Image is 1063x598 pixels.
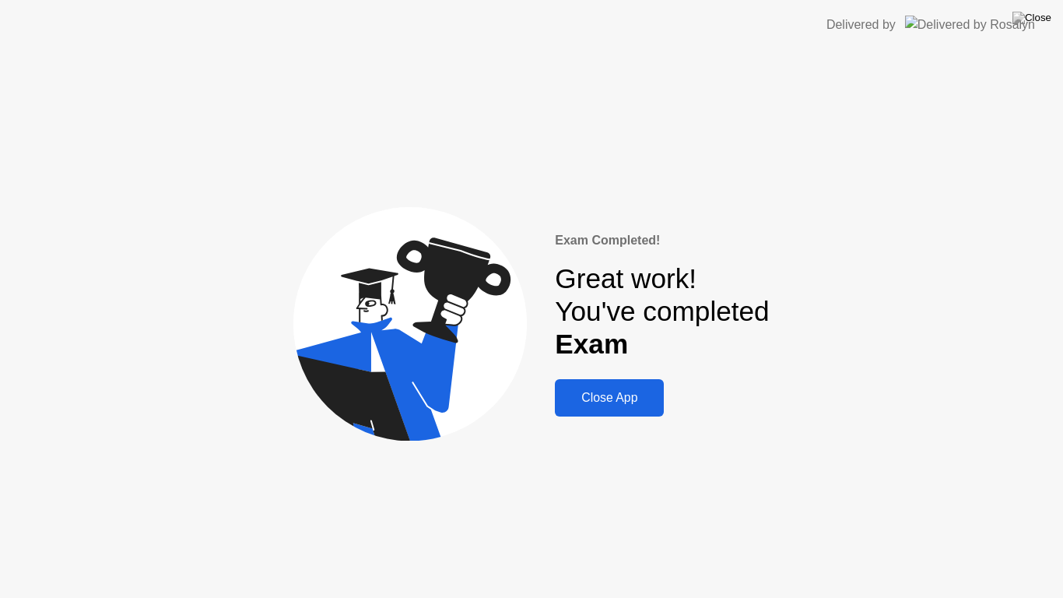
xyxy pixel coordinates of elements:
img: Delivered by Rosalyn [905,16,1035,33]
img: Close [1012,12,1051,24]
div: Great work! You've completed [555,262,769,361]
div: Exam Completed! [555,231,769,250]
b: Exam [555,329,628,359]
div: Delivered by [826,16,896,34]
button: Close App [555,379,664,417]
div: Close App [560,391,659,405]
